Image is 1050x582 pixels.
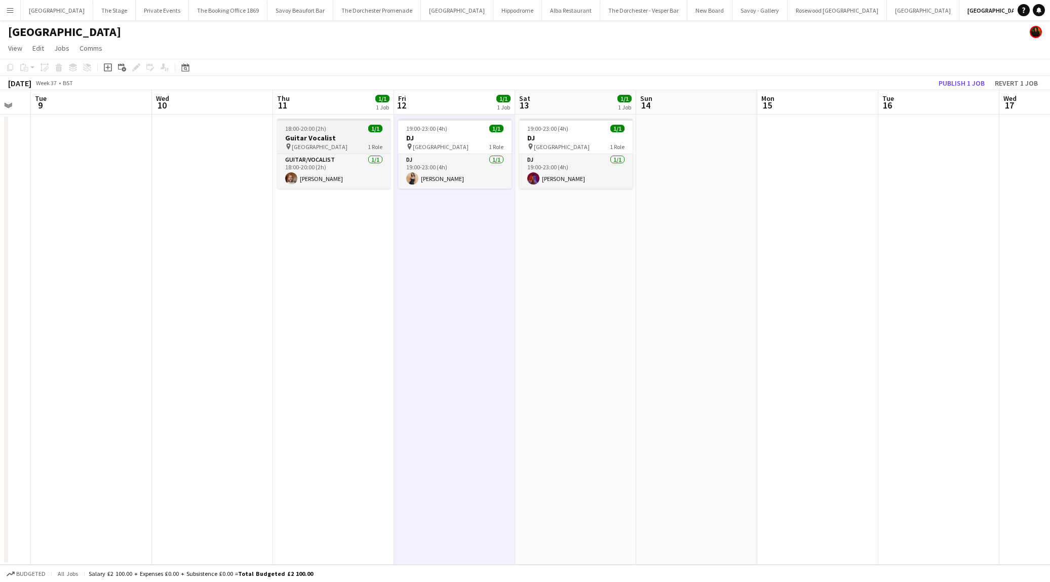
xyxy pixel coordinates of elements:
[1003,94,1017,103] span: Wed
[276,99,290,111] span: 11
[413,143,469,151] span: [GEOGRAPHIC_DATA]
[1002,99,1017,111] span: 17
[33,99,47,111] span: 9
[63,79,73,87] div: BST
[267,1,333,20] button: Savoy Beaufort Bar
[189,1,267,20] button: The Booking Office 1869
[56,570,80,577] span: All jobs
[398,94,406,103] span: Fri
[16,570,46,577] span: Budgeted
[406,125,447,132] span: 19:00-23:00 (4h)
[35,94,47,103] span: Tue
[277,94,290,103] span: Thu
[375,95,390,102] span: 1/1
[497,103,510,111] div: 1 Job
[8,24,121,40] h1: [GEOGRAPHIC_DATA]
[534,143,590,151] span: [GEOGRAPHIC_DATA]
[493,1,542,20] button: Hippodrome
[489,143,503,151] span: 1 Role
[93,1,136,20] button: The Stage
[32,44,44,53] span: Edit
[28,42,48,55] a: Edit
[732,1,788,20] button: Savoy - Gallery
[935,77,989,90] button: Publish 1 job
[376,103,389,111] div: 1 Job
[238,570,313,577] span: Total Budgeted £2 100.00
[398,119,512,189] app-job-card: 19:00-23:00 (4h)1/1DJ [GEOGRAPHIC_DATA]1 RoleDJ1/119:00-23:00 (4h)[PERSON_NAME]
[489,125,503,132] span: 1/1
[368,143,382,151] span: 1 Role
[421,1,493,20] button: [GEOGRAPHIC_DATA]
[398,154,512,189] app-card-role: DJ1/119:00-23:00 (4h)[PERSON_NAME]
[640,94,652,103] span: Sun
[50,42,73,55] a: Jobs
[398,133,512,142] h3: DJ
[527,125,568,132] span: 19:00-23:00 (4h)
[80,44,102,53] span: Comms
[519,119,633,189] app-job-card: 19:00-23:00 (4h)1/1DJ [GEOGRAPHIC_DATA]1 RoleDJ1/119:00-23:00 (4h)[PERSON_NAME]
[519,133,633,142] h3: DJ
[959,1,1033,20] button: [GEOGRAPHIC_DATA]
[1030,26,1042,38] app-user-avatar: Celine Amara
[292,143,347,151] span: [GEOGRAPHIC_DATA]
[518,99,530,111] span: 13
[761,94,774,103] span: Mon
[600,1,687,20] button: The Dorchester - Vesper Bar
[887,1,959,20] button: [GEOGRAPHIC_DATA]
[89,570,313,577] div: Salary £2 100.00 + Expenses £0.00 + Subsistence £0.00 =
[277,154,391,189] app-card-role: Guitar/Vocalist1/118:00-20:00 (2h)[PERSON_NAME]
[4,42,26,55] a: View
[760,99,774,111] span: 15
[618,103,631,111] div: 1 Job
[21,1,93,20] button: [GEOGRAPHIC_DATA]
[496,95,511,102] span: 1/1
[5,568,47,579] button: Budgeted
[991,77,1042,90] button: Revert 1 job
[33,79,59,87] span: Week 37
[882,94,894,103] span: Tue
[8,44,22,53] span: View
[8,78,31,88] div: [DATE]
[285,125,326,132] span: 18:00-20:00 (2h)
[277,119,391,189] app-job-card: 18:00-20:00 (2h)1/1Guitar Vocalist [GEOGRAPHIC_DATA]1 RoleGuitar/Vocalist1/118:00-20:00 (2h)[PERS...
[397,99,406,111] span: 12
[639,99,652,111] span: 14
[610,143,625,151] span: 1 Role
[881,99,894,111] span: 16
[154,99,169,111] span: 10
[368,125,382,132] span: 1/1
[687,1,732,20] button: New Board
[788,1,887,20] button: Rosewood [GEOGRAPHIC_DATA]
[136,1,189,20] button: Private Events
[277,133,391,142] h3: Guitar Vocalist
[54,44,69,53] span: Jobs
[333,1,421,20] button: The Dorchester Promenade
[542,1,600,20] button: Alba Restaurant
[519,94,530,103] span: Sat
[519,154,633,189] app-card-role: DJ1/119:00-23:00 (4h)[PERSON_NAME]
[617,95,632,102] span: 1/1
[156,94,169,103] span: Wed
[610,125,625,132] span: 1/1
[75,42,106,55] a: Comms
